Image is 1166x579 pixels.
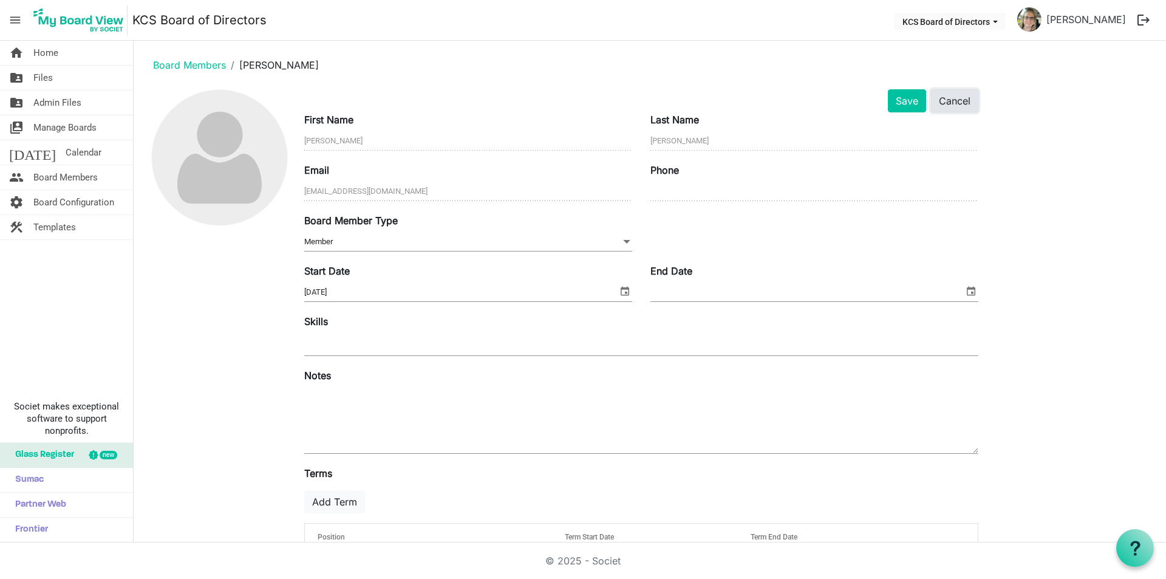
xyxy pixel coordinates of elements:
[304,264,350,278] label: Start Date
[4,9,27,32] span: menu
[318,533,345,541] span: Position
[650,163,679,177] label: Phone
[304,213,398,228] label: Board Member Type
[153,59,226,71] a: Board Members
[33,41,58,65] span: Home
[9,115,24,140] span: switch_account
[304,314,328,329] label: Skills
[33,66,53,90] span: Files
[9,518,48,542] span: Frontier
[565,533,614,541] span: Term Start Date
[66,140,101,165] span: Calendar
[152,90,287,225] img: no-profile-picture.svg
[545,555,621,567] a: © 2025 - Societ
[33,115,97,140] span: Manage Boards
[9,41,24,65] span: home
[650,112,699,127] label: Last Name
[650,264,692,278] label: End Date
[304,490,365,513] button: Add Term
[9,91,24,115] span: folder_shared
[9,215,24,239] span: construction
[9,493,66,517] span: Partner Web
[1017,7,1042,32] img: Hh7k5mmDIpqOGLPaJpI44K6sLj7PEd2haQyQ_kEn3Nv_4lU3kCoxkUlArsVuURaGZOBNaMZtGBN_Ck85F7L1bw_thumb.png
[9,165,24,190] span: people
[304,466,332,481] label: Terms
[895,13,1006,30] button: KCS Board of Directors dropdownbutton
[964,283,978,299] span: select
[9,66,24,90] span: folder_shared
[931,89,978,112] button: Cancel
[33,91,81,115] span: Admin Files
[304,368,331,383] label: Notes
[9,190,24,214] span: settings
[5,400,128,437] span: Societ makes exceptional software to support nonprofits.
[751,533,797,541] span: Term End Date
[888,89,926,112] button: Save
[9,468,44,492] span: Sumac
[132,8,267,32] a: KCS Board of Directors
[33,190,114,214] span: Board Configuration
[1042,7,1131,32] a: [PERSON_NAME]
[9,443,74,467] span: Glass Register
[1131,7,1156,33] button: logout
[9,140,56,165] span: [DATE]
[30,5,128,35] img: My Board View Logo
[100,451,117,459] div: new
[304,112,353,127] label: First Name
[33,165,98,190] span: Board Members
[618,283,632,299] span: select
[226,58,319,72] li: [PERSON_NAME]
[30,5,132,35] a: My Board View Logo
[33,215,76,239] span: Templates
[304,163,329,177] label: Email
